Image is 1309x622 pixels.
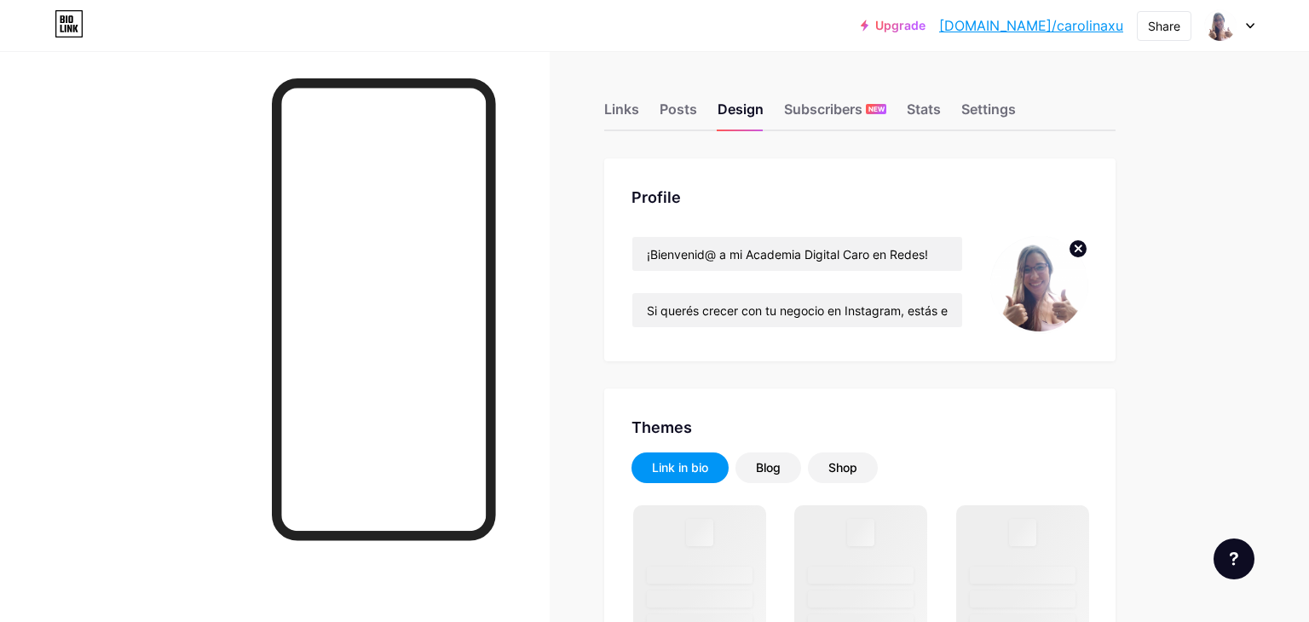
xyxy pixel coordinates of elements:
input: Bio [632,293,962,327]
div: Design [718,99,764,130]
div: Blog [756,459,781,476]
div: Settings [961,99,1016,130]
a: [DOMAIN_NAME]/carolinaxu [939,15,1123,36]
span: NEW [868,104,885,114]
a: Upgrade [861,19,926,32]
div: Posts [660,99,697,130]
img: Carolina Burgardt [990,236,1088,334]
img: Carolina Burgardt [1204,9,1237,42]
div: Links [604,99,639,130]
div: Profile [631,186,1088,209]
input: Name [632,237,962,271]
div: Subscribers [784,99,886,130]
div: Share [1148,17,1180,35]
div: Stats [907,99,941,130]
div: Link in bio [652,459,708,476]
div: Shop [828,459,857,476]
div: Themes [631,416,1088,439]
